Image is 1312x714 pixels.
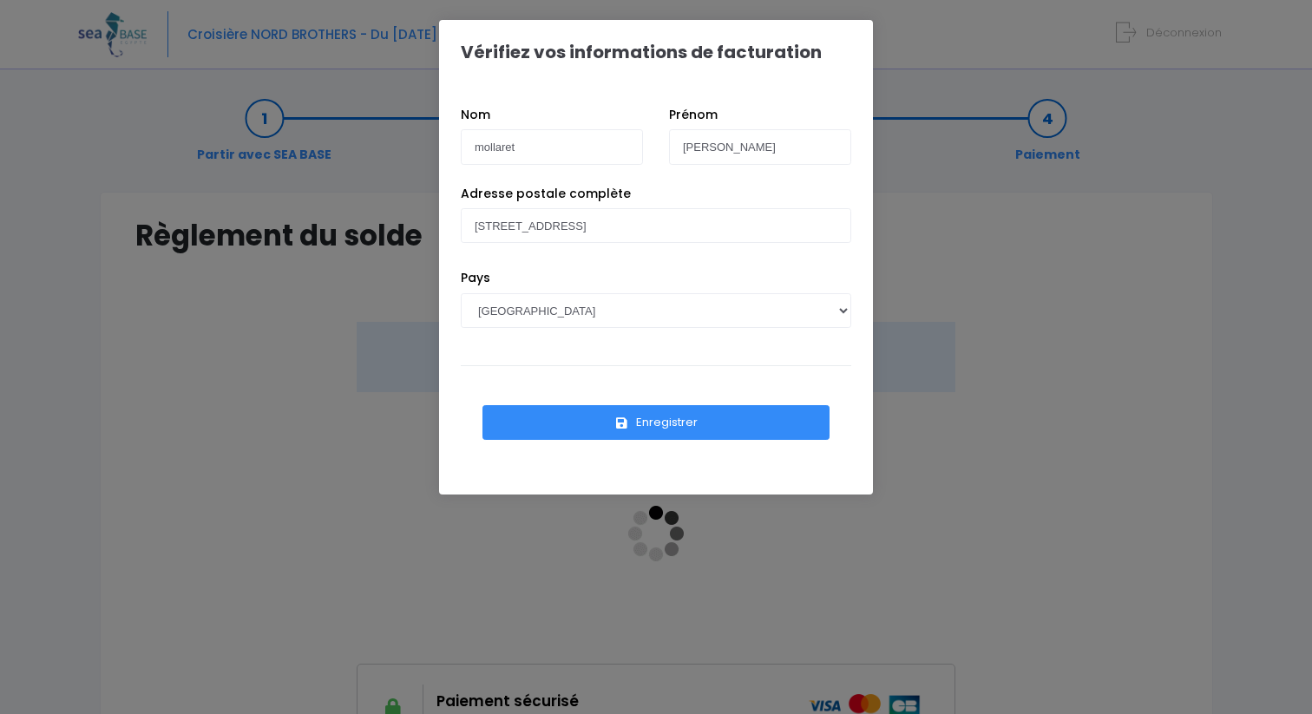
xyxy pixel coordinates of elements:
[461,106,490,124] label: Nom
[461,42,822,62] h1: Vérifiez vos informations de facturation
[461,185,631,203] label: Adresse postale complète
[669,106,718,124] label: Prénom
[482,405,830,440] button: Enregistrer
[461,269,490,287] label: Pays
